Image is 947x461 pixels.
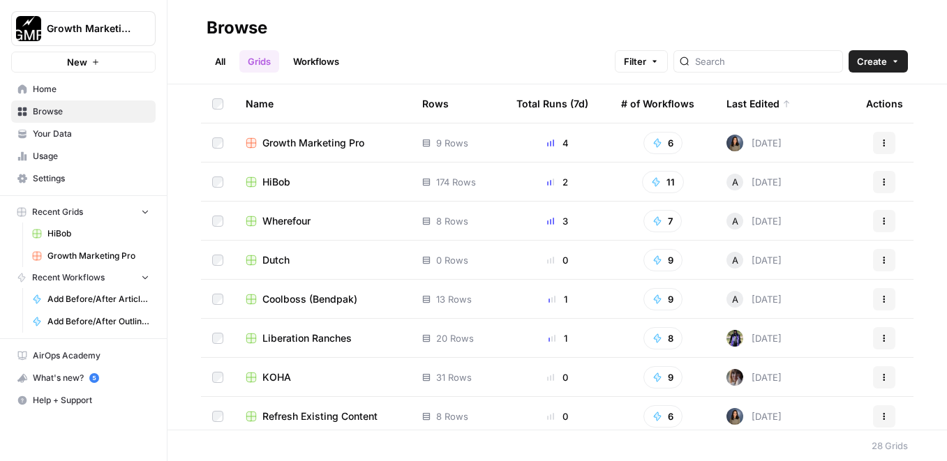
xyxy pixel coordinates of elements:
div: [DATE] [726,291,782,308]
span: Browse [33,105,149,118]
a: Wherefour [246,214,400,228]
span: Add Before/After Article to KB [47,293,149,305]
button: 11 [642,171,684,193]
button: 9 [643,249,683,271]
a: Workflows [285,50,348,73]
a: Add Before/After Outline to KB [26,310,156,333]
span: A [732,214,738,228]
button: Help + Support [11,389,156,411]
div: [DATE] [726,213,782,229]
a: Settings [11,167,156,190]
button: 6 [643,405,683,428]
img: rw7z87w77s6b6ah2potetxv1z3h6 [726,369,743,386]
div: Total Runs (7d) [516,84,588,123]
a: Usage [11,145,156,167]
img: 1kulrwws7z7uriwfyvd2p64fmt1m [726,330,743,347]
div: Name [246,84,400,123]
a: Growth Marketing Pro [26,245,156,267]
a: HiBob [246,175,400,189]
div: 1 [516,331,599,345]
img: q840ambyqsdkpt4363qgssii3vef [726,408,743,425]
div: Actions [866,84,903,123]
div: Browse [207,17,267,39]
a: 5 [89,373,99,383]
div: 0 [516,370,599,384]
div: 3 [516,214,599,228]
a: Coolboss (Bendpak) [246,292,400,306]
a: KOHA [246,370,400,384]
span: 174 Rows [436,175,476,189]
div: 4 [516,136,599,150]
span: HiBob [262,175,290,189]
span: Recent Grids [32,206,83,218]
button: 7 [643,210,682,232]
div: # of Workflows [621,84,694,123]
div: [DATE] [726,330,782,347]
span: AirOps Academy [33,349,149,362]
a: Your Data [11,123,156,145]
div: [DATE] [726,174,782,190]
button: 8 [643,327,683,349]
span: 9 Rows [436,136,468,150]
span: Growth Marketing Pro [47,22,131,36]
span: New [67,55,87,69]
span: KOHA [262,370,291,384]
div: [DATE] [726,135,782,151]
img: q840ambyqsdkpt4363qgssii3vef [726,135,743,151]
button: 6 [643,132,683,154]
button: Filter [615,50,668,73]
a: Refresh Existing Content [246,409,400,423]
span: HiBob [47,227,149,240]
span: Usage [33,150,149,163]
a: Add Before/After Article to KB [26,288,156,310]
button: Recent Workflows [11,267,156,288]
span: Liberation Ranches [262,331,352,345]
span: Recent Workflows [32,271,105,284]
span: Add Before/After Outline to KB [47,315,149,328]
div: Rows [422,84,449,123]
span: 0 Rows [436,253,468,267]
span: Refresh Existing Content [262,409,378,423]
span: Settings [33,172,149,185]
div: [DATE] [726,369,782,386]
text: 5 [92,375,96,381]
div: What's new? [12,368,155,388]
div: 28 Grids [872,439,908,453]
button: 9 [643,366,683,388]
button: New [11,52,156,73]
input: Search [695,54,837,68]
span: Coolboss (Bendpak) [262,292,357,306]
a: HiBob [26,222,156,245]
span: Wherefour [262,214,311,228]
button: Recent Grids [11,202,156,222]
a: Liberation Ranches [246,331,400,345]
span: A [732,253,738,267]
div: [DATE] [726,252,782,269]
span: Your Data [33,128,149,140]
span: Home [33,83,149,96]
button: Workspace: Growth Marketing Pro [11,11,156,46]
span: Help + Support [33,394,149,407]
a: All [207,50,234,73]
a: Home [11,78,156,100]
span: Growth Marketing Pro [262,136,364,150]
span: A [732,175,738,189]
span: A [732,292,738,306]
span: 13 Rows [436,292,472,306]
a: Grids [239,50,279,73]
span: Dutch [262,253,290,267]
span: Create [857,54,887,68]
a: AirOps Academy [11,345,156,367]
div: 0 [516,253,599,267]
img: Growth Marketing Pro Logo [16,16,41,41]
span: Growth Marketing Pro [47,250,149,262]
button: What's new? 5 [11,367,156,389]
div: 0 [516,409,599,423]
div: 2 [516,175,599,189]
a: Browse [11,100,156,123]
span: 8 Rows [436,214,468,228]
span: 20 Rows [436,331,474,345]
span: Filter [624,54,646,68]
span: 31 Rows [436,370,472,384]
div: [DATE] [726,408,782,425]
